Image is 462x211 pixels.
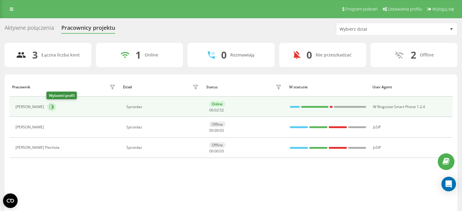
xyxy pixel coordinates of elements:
div: Offline [419,53,433,58]
div: Pracownik [12,85,30,89]
span: 52 [220,107,224,113]
div: Offline [209,142,225,148]
div: 1 [135,49,141,61]
span: 00 [209,128,214,133]
div: : : [209,128,224,133]
div: Online [145,53,158,58]
span: W Ringostat Smart Phone 1.2.4 [373,104,425,109]
div: Sprzedaz [126,105,200,109]
div: Dział [123,85,132,89]
span: 00 [209,148,214,154]
div: : : [209,108,224,112]
div: Sprzedaz [126,145,200,150]
span: 03 [220,128,224,133]
div: [PERSON_NAME] [15,125,46,129]
div: 0 [221,49,227,61]
div: 3 [32,49,38,61]
span: 03 [220,148,224,154]
div: W statusie [289,85,367,89]
div: Online [209,101,225,107]
span: 00 [214,128,219,133]
span: JsSIP [373,124,381,130]
div: Nie przeszkadzać [316,53,351,58]
div: Łączna liczba kont [41,53,80,58]
div: Wyświetl profil [46,92,77,99]
div: Sprzedaz [126,125,200,129]
span: Ustawienia profilu [388,7,422,12]
span: JsSIP [373,145,381,150]
div: Rozmawiają [230,53,255,58]
div: Open Intercom Messenger [441,177,456,191]
div: Status [206,85,218,89]
div: Wybierz dział [340,27,412,32]
span: Program poleceń [345,7,378,12]
div: 0 [306,49,312,61]
div: 2 [410,49,416,61]
div: User Agent [372,85,450,89]
span: 02 [214,107,219,113]
div: Pracownicy projektu [61,25,115,34]
div: : : [209,149,224,153]
div: Aktywne połączenia [5,25,54,34]
span: 00 [214,148,219,154]
div: [PERSON_NAME] Piechota [15,145,61,150]
div: [PERSON_NAME] [15,105,46,109]
span: Wyloguj się [432,7,454,12]
span: 00 [209,107,214,113]
div: Offline [209,121,225,127]
button: Open CMP widget [3,193,18,208]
